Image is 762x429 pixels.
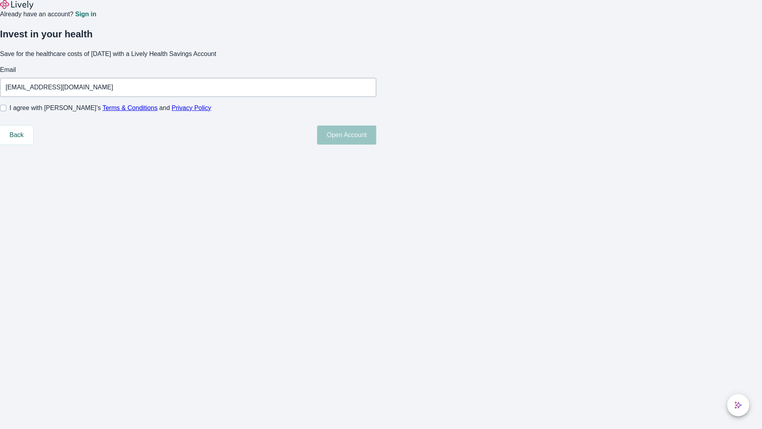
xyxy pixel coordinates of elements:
a: Sign in [75,11,96,17]
span: I agree with [PERSON_NAME]’s and [10,103,211,113]
svg: Lively AI Assistant [734,401,742,409]
a: Terms & Conditions [102,104,158,111]
a: Privacy Policy [172,104,212,111]
button: chat [727,394,749,416]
